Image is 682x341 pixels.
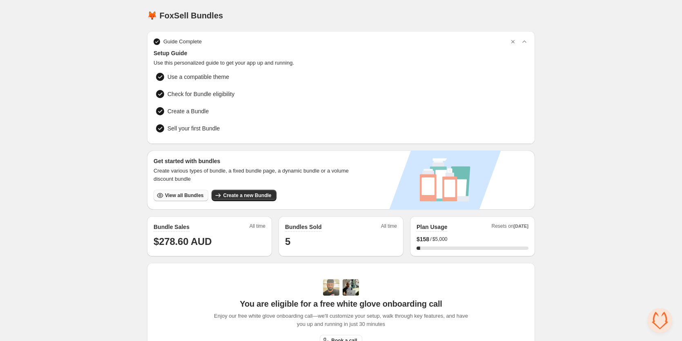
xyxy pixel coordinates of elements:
span: Create various types of bundle, a fixed bundle page, a dynamic bundle or a volume discount bundle [154,167,357,183]
span: Sell your first Bundle [167,124,220,132]
div: / [417,235,528,243]
span: $ 158 [417,235,429,243]
img: Adi [323,279,339,296]
span: Resets on [492,223,529,232]
img: Prakhar [343,279,359,296]
h2: Bundle Sales [154,223,189,231]
h2: Bundles Sold [285,223,321,231]
h1: 5 [285,235,397,248]
span: Create a new Bundle [223,192,271,199]
span: All time [250,223,265,232]
span: You are eligible for a free white glove onboarding call [240,299,442,309]
div: Open chat [648,308,672,333]
h1: $278.60 AUD [154,235,265,248]
span: [DATE] [514,224,528,229]
h3: Get started with bundles [154,157,357,165]
button: View all Bundles [154,190,208,201]
span: Create a Bundle [167,107,209,115]
span: $5,000 [432,236,448,242]
span: All time [381,223,397,232]
span: Setup Guide [154,49,528,57]
h2: Plan Usage [417,223,447,231]
h1: 🦊 FoxSell Bundles [147,11,223,20]
span: Check for Bundle eligibility [167,90,234,98]
span: Enjoy our free white glove onboarding call—we'll customize your setup, walk through key features,... [210,312,472,328]
span: View all Bundles [165,192,203,199]
button: Create a new Bundle [212,190,276,201]
span: Guide Complete [163,38,202,46]
span: Use a compatible theme [167,73,229,81]
span: Use this personalized guide to get your app up and running. [154,59,528,67]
